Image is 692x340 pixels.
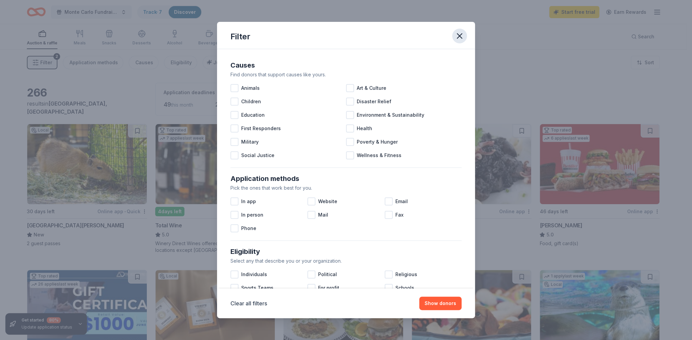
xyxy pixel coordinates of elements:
span: Fax [395,211,403,219]
button: Clear all filters [230,299,267,307]
div: Causes [230,60,462,71]
span: Art & Culture [357,84,386,92]
span: Poverty & Hunger [357,138,398,146]
div: Pick the ones that work best for you. [230,184,462,192]
span: In app [241,197,256,205]
span: Wellness & Fitness [357,151,401,159]
span: Political [318,270,337,278]
span: Phone [241,224,256,232]
span: Animals [241,84,260,92]
span: Email [395,197,408,205]
div: Filter [230,31,250,42]
span: Children [241,98,261,106]
span: Mail [318,211,328,219]
span: First Responders [241,124,281,133]
button: Show donors [419,297,462,310]
span: Individuals [241,270,267,278]
div: Select any that describe you or your organization. [230,257,462,265]
span: For profit [318,284,339,292]
span: Website [318,197,337,205]
span: Health [357,124,372,133]
div: Eligibility [230,246,462,257]
div: Application methods [230,173,462,184]
span: Schools [395,284,414,292]
span: Disaster Relief [357,98,391,106]
span: Environment & Sustainability [357,111,424,119]
span: Social Justice [241,151,274,159]
span: Education [241,111,265,119]
span: Military [241,138,259,146]
div: Find donors that support causes like yours. [230,71,462,79]
span: Sports Teams [241,284,273,292]
span: Religious [395,270,417,278]
span: In person [241,211,263,219]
